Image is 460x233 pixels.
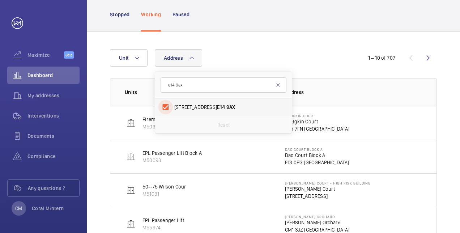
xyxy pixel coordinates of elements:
[142,123,208,130] p: M50350
[217,121,230,128] p: Reset
[226,104,235,110] span: 9AX
[172,11,189,18] p: Paused
[110,49,148,67] button: Unit
[27,153,80,160] span: Compliance
[27,51,64,59] span: Maximize
[64,51,74,59] span: Beta
[285,114,350,118] p: Hodgkin Court
[217,104,225,110] span: E14
[142,116,208,123] p: Firemen - MRL Passenger Lift
[32,205,64,212] p: Coral Mintern
[164,55,183,61] span: Address
[285,215,350,219] p: [PERSON_NAME] Orchard
[27,112,80,119] span: Interventions
[142,183,186,190] p: 50--75 Wilson Cour
[285,219,350,226] p: [PERSON_NAME] Orchard
[285,185,371,192] p: [PERSON_NAME] Court
[27,92,80,99] span: My addresses
[368,54,395,62] div: 1 – 10 of 707
[142,149,202,157] p: EPL Passenger Lift Block A
[142,217,184,224] p: EPL Passenger Lift
[285,89,422,96] p: Address
[125,89,273,96] p: Units
[155,49,202,67] button: Address
[127,119,135,127] img: elevator.svg
[142,157,202,164] p: M50093
[174,103,274,111] span: [STREET_ADDRESS]
[142,224,184,231] p: M55974
[27,72,80,79] span: Dashboard
[285,118,350,125] p: Hodgkin Court
[142,190,186,198] p: M51031
[127,186,135,195] img: elevator.svg
[285,125,350,132] p: SE5 7FN [GEOGRAPHIC_DATA]
[110,11,129,18] p: Stopped
[285,192,371,200] p: [STREET_ADDRESS]
[28,185,79,192] span: Any questions ?
[285,147,349,152] p: Dao Court Block A
[15,205,22,212] p: CM
[119,55,128,61] span: Unit
[285,159,349,166] p: E13 0PG [GEOGRAPHIC_DATA]
[127,152,135,161] img: elevator.svg
[127,220,135,228] img: elevator.svg
[161,77,286,93] input: Search by address
[27,132,80,140] span: Documents
[141,11,161,18] p: Working
[285,181,371,185] p: [PERSON_NAME] Court - High Risk Building
[285,152,349,159] p: Dao Court Block A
